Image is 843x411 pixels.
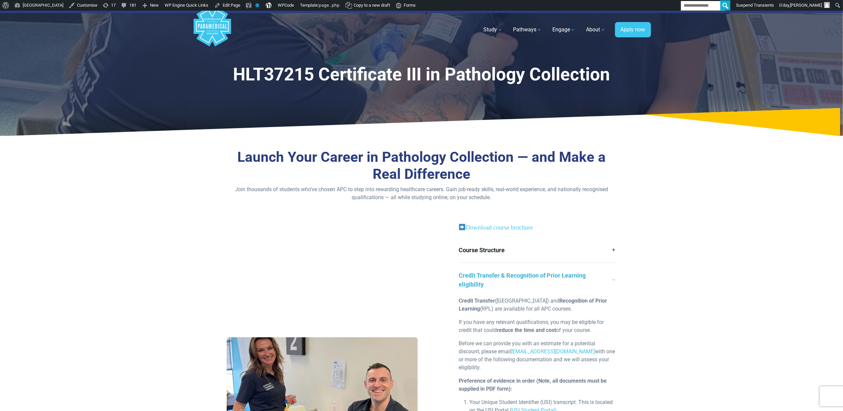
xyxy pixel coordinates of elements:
a: About [582,20,610,39]
p: Join thousands of students who’ve chosen APC to step into rewarding healthcare careers. Gain job-... [227,185,617,201]
p: If you have any relevant qualifications, you may be eligible for credit that could of your course. [459,318,616,334]
p: Before we can provide you with an estimate for a potential discount, please email with one or mor... [459,340,616,372]
a: Australian Paramedical College [192,13,232,47]
a: Engage [549,20,580,39]
strong: reduce the time and cost [497,327,556,333]
h1: HLT37215 Certificate III in Pathology Collection [227,64,617,85]
a: Course Structure [459,238,616,263]
h3: Launch Your Career in Pathology Collection — and Make a Real Difference [227,149,617,182]
a: Study [480,20,507,39]
a: Apply now [615,22,651,37]
a: Pathways [509,20,546,39]
a: [EMAIL_ADDRESS][DOMAIN_NAME] [511,348,595,355]
img: ➡️ [459,224,465,230]
strong: Credit Transfer [459,298,495,304]
strong: Recognition of Prior Learning [459,298,607,312]
p: ([GEOGRAPHIC_DATA]) and (RPL) are available for all APC courses. [459,297,616,313]
a: Download course brochure [466,224,533,231]
strong: Preference of evidence in order (Note, all documents must be supplied in PDF form): [459,378,607,392]
a: Credit Transfer & Recognition of Prior Learning eligibility [459,263,616,297]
